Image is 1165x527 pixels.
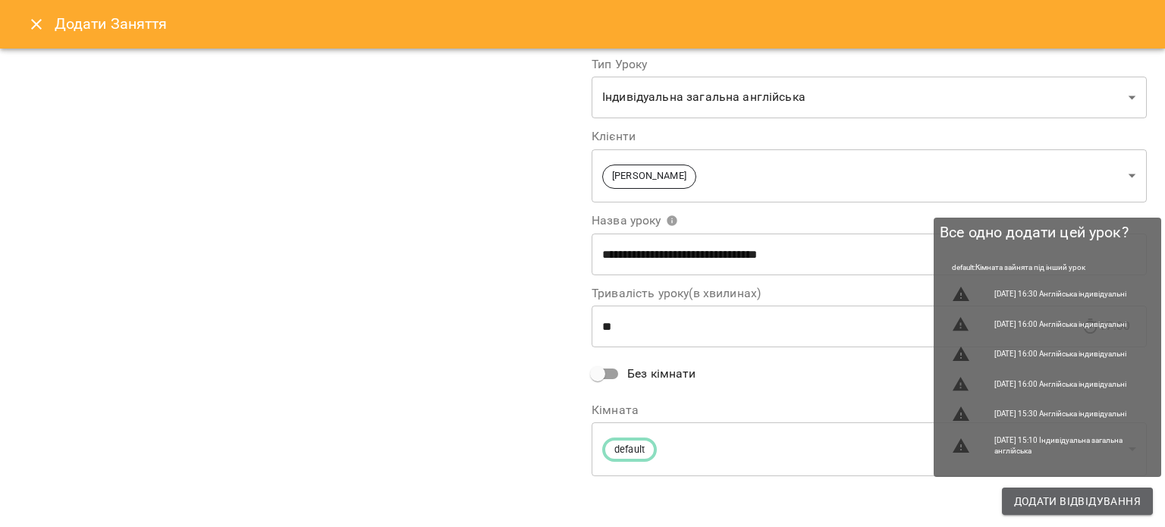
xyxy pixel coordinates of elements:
h6: Додати Заняття [55,12,1147,36]
label: Тип Уроку [592,58,1147,71]
div: [PERSON_NAME] [592,149,1147,202]
label: Кімната [592,404,1147,416]
button: Додати Відвідування [1002,488,1153,515]
span: Додати Відвідування [1014,492,1141,510]
span: Назва уроку [592,215,678,227]
div: Індивідуальна загальна англійська [592,77,1147,119]
span: Без кімнати [627,365,696,383]
label: Тривалість уроку(в хвилинах) [592,287,1147,300]
div: default [592,422,1147,476]
button: Close [18,6,55,42]
span: [PERSON_NAME] [603,169,696,184]
svg: Вкажіть назву уроку або виберіть клієнтів [666,215,678,227]
span: default [605,443,654,457]
label: Клієнти [592,130,1147,143]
